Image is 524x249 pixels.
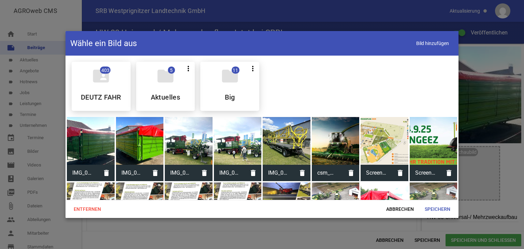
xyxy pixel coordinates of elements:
[156,67,175,86] i: folder
[98,165,115,181] i: delete
[151,94,180,101] h5: Aktuelles
[116,164,147,182] span: IMG_0580.jpg
[410,164,441,182] span: Screenshot 2025-08-27 084722.png
[68,203,106,215] span: Entfernen
[441,165,457,181] i: delete
[182,62,195,74] button: more_vert
[419,203,456,215] span: Speichern
[263,164,294,182] span: IMG_0506.jpg
[200,62,259,111] div: Big
[214,164,245,182] span: IMG_0572.jpg
[168,67,175,74] span: 5
[91,67,111,86] i: folder_shared
[294,165,310,181] i: delete
[343,165,359,181] i: delete
[225,94,235,101] h5: Big
[381,203,419,215] span: Abbrechen
[196,165,213,181] i: delete
[232,67,239,74] span: 11
[411,36,454,50] span: Bild hinzufügen
[184,64,192,73] i: more_vert
[72,62,131,111] div: DEUTZ FAHR
[249,64,257,73] i: more_vert
[392,165,408,181] i: delete
[361,164,392,182] span: Screenshot 2025-08-28 065832.png
[165,164,196,182] span: IMG_0573.jpg
[245,165,261,181] i: delete
[100,67,111,74] span: 403
[67,164,98,182] span: IMG_0594.jpg
[220,67,239,86] i: folder
[70,38,137,49] h4: Wähle ein Bild aus
[147,165,163,181] i: delete
[312,164,343,182] span: csm_Wallpaper_KRONE_QF_7_c8918be135.jpg
[246,62,259,74] button: more_vert
[136,62,195,111] div: Aktuelles
[81,94,121,101] h5: DEUTZ FAHR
